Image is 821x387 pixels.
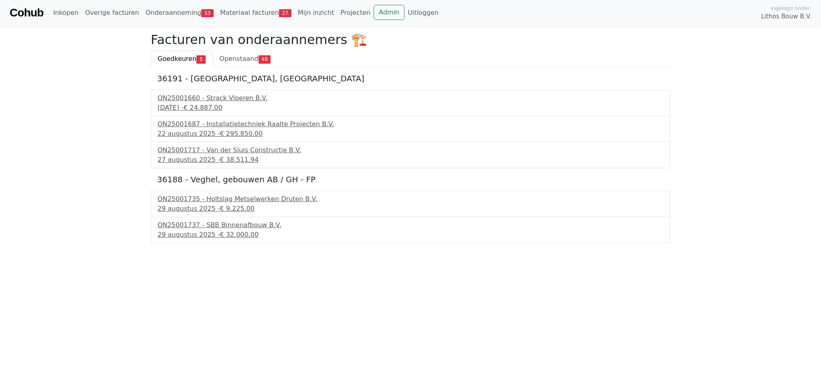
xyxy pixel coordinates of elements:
a: Projecten [337,5,374,21]
span: € 32.000,00 [220,231,259,238]
a: ON25001660 - Strack Vloeren B.V.[DATE] -€ 24.887,00 [158,93,663,113]
a: Mijn inzicht [295,5,338,21]
div: 29 augustus 2025 - [158,204,663,214]
div: ON25001660 - Strack Vloeren B.V. [158,93,663,103]
a: Inkopen [50,5,81,21]
div: 29 augustus 2025 - [158,230,663,240]
span: Lithos Bouw B.V. [761,12,811,21]
div: 22 augustus 2025 - [158,129,663,139]
span: € 295.850,00 [220,130,263,137]
a: Openstaand48 [212,50,277,67]
a: ON25001717 - Van der Sluis Constructie B.V.27 augustus 2025 -€ 38.511,94 [158,145,663,165]
span: Goedkeuren [158,55,196,62]
a: Cohub [10,3,43,22]
div: 27 augustus 2025 - [158,155,663,165]
div: ON25001735 - Holtslag Metselwerken Druten B.V. [158,194,663,204]
a: Goedkeuren5 [151,50,212,67]
span: 53 [201,9,214,17]
span: Openstaand [219,55,258,62]
span: Ingelogd onder: [770,4,811,12]
h5: 36188 - Veghel, gebouwen AB / GH - FP [157,175,664,184]
span: € 38.511,94 [220,156,259,163]
a: Onderaanneming53 [142,5,217,21]
span: € 24.887,00 [184,104,222,111]
a: ON25001735 - Holtslag Metselwerken Druten B.V.29 augustus 2025 -€ 9.225,00 [158,194,663,214]
a: ON25001687 - Installatietechniek Raalte Projecten B.V.22 augustus 2025 -€ 295.850,00 [158,119,663,139]
span: 5 [196,55,206,63]
div: ON25001717 - Van der Sluis Constructie B.V. [158,145,663,155]
a: Overige facturen [82,5,142,21]
h2: Facturen van onderaannemers 🏗️ [151,32,670,47]
h5: 36191 - [GEOGRAPHIC_DATA], [GEOGRAPHIC_DATA] [157,74,664,83]
a: Admin [374,5,404,20]
span: 27 [279,9,291,17]
a: Uitloggen [404,5,442,21]
a: ON25001737 - SBB Binnenafbouw B.V.29 augustus 2025 -€ 32.000,00 [158,220,663,240]
span: 48 [259,55,271,63]
div: ON25001687 - Installatietechniek Raalte Projecten B.V. [158,119,663,129]
span: € 9.225,00 [220,205,255,212]
div: ON25001737 - SBB Binnenafbouw B.V. [158,220,663,230]
div: [DATE] - [158,103,663,113]
a: Materiaal facturen27 [217,5,295,21]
